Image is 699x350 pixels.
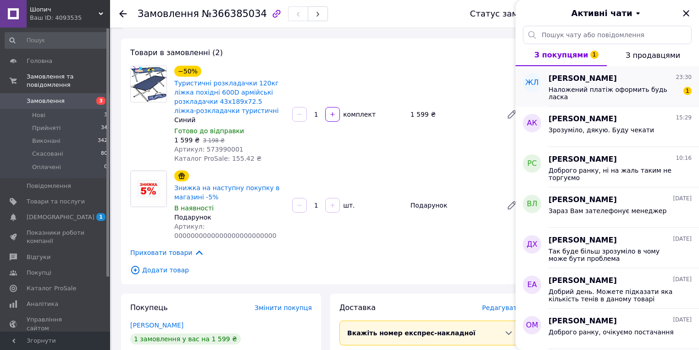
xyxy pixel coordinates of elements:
[32,163,61,171] span: Оплачені
[30,6,99,14] span: Шопич
[571,7,632,19] span: Активні чати
[470,9,555,18] div: Статус замовлення
[527,199,537,209] span: ВЛ
[527,118,537,129] span: АК
[5,32,108,49] input: Пошук
[527,239,537,250] span: ДХ
[549,328,674,336] span: Доброго ранку, очікуємо постачання
[523,26,692,44] input: Пошук чату або повідомлення
[541,7,673,19] button: Активні чати
[27,182,71,190] span: Повідомлення
[98,137,107,145] span: 342
[130,333,241,344] div: 1 замовлення у вас на 1 599 ₴
[549,248,679,262] span: Так буде більш зрозуміло в чому може бути проблема
[96,213,105,221] span: 1
[203,137,224,144] span: 3 198 ₴
[516,44,607,66] button: З покупцями1
[407,108,499,121] div: 1 599 ₴
[527,280,537,290] span: ЕА
[527,158,537,169] span: РС
[131,66,166,102] img: Туристичні розкладачки 120кг ліжка похідні 600D армійські розкладачки 43х189х72.5 ліжка-розкладач...
[119,9,127,18] div: Повернутися назад
[174,127,244,135] span: Готово до відправки
[202,8,267,19] span: №366385034
[676,154,692,162] span: 10:16
[549,73,617,84] span: [PERSON_NAME]
[30,14,110,22] div: Ваш ID: 4093535
[516,309,699,349] button: ом[PERSON_NAME][DATE]Доброго ранку, очікуємо постачання
[516,268,699,309] button: ЕА[PERSON_NAME][DATE]Добрий день. Можете підказати яка кількість тенів в даному товарі
[503,196,521,215] a: Редагувати
[516,107,699,147] button: АК[PERSON_NAME]15:29Зрозуміло, дякую. Буду чекати
[27,284,76,293] span: Каталог ProSale
[549,288,679,303] span: Добрий день. Можете підказати яка кількість тенів в даному товарі
[130,322,183,329] a: [PERSON_NAME]
[549,235,617,246] span: [PERSON_NAME]
[525,78,538,88] span: ЖЛ
[255,304,312,311] span: Змінити покупця
[407,199,499,212] div: Подарунок
[683,87,692,95] span: 1
[526,320,538,331] span: ом
[676,73,692,81] span: 23:30
[549,154,617,165] span: [PERSON_NAME]
[96,97,105,105] span: 3
[27,198,85,206] span: Товари та послуги
[27,316,85,332] span: Управління сайтом
[673,235,692,243] span: [DATE]
[516,147,699,187] button: РС[PERSON_NAME]10:16Доброго ранку, ні на жаль таким не торгуємо
[174,115,285,124] div: Синий
[130,303,168,312] span: Покупець
[516,187,699,228] button: ВЛ[PERSON_NAME][DATE]Зараз Вам зателефонує менеджер
[174,79,279,114] a: Туристичні розкладачки 120кг ліжка похідні 600D армійські розкладачки 43х189х72.5 ліжка-розкладач...
[104,111,107,119] span: 3
[676,114,692,122] span: 15:29
[503,105,521,124] a: Редагувати
[32,124,61,132] span: Прийняті
[341,201,355,210] div: шт.
[516,66,699,107] button: ЖЛ[PERSON_NAME]23:30Наложений платіж оформить будь ласка1
[590,51,599,59] span: 1
[131,171,166,207] img: Знижка на наступну покупку в магазині -5%
[101,124,107,132] span: 34
[339,303,376,312] span: Доставка
[341,110,377,119] div: комплект
[27,57,52,65] span: Головна
[549,114,617,124] span: [PERSON_NAME]
[27,269,51,277] span: Покупці
[516,228,699,268] button: ДХ[PERSON_NAME][DATE]Так буде більш зрозуміло в чому може бути проблема
[607,44,699,66] button: З продавцями
[174,146,244,153] span: Артикул: 573990001
[174,213,285,222] div: Подарунок
[482,304,521,311] span: Редагувати
[174,136,200,144] span: 1 599 ₴
[534,51,588,59] span: З покупцями
[27,73,110,89] span: Замовлення та повідомлення
[32,137,61,145] span: Виконані
[673,195,692,203] span: [DATE]
[32,150,63,158] span: Скасовані
[549,316,617,327] span: [PERSON_NAME]
[138,8,199,19] span: Замовлення
[549,276,617,286] span: [PERSON_NAME]
[549,167,679,181] span: Доброго ранку, ні на жаль таким не торгуємо
[174,155,261,162] span: Каталог ProSale: 155.42 ₴
[681,8,692,19] button: Закрити
[673,316,692,324] span: [DATE]
[130,248,204,258] span: Приховати товари
[626,51,680,60] span: З продавцями
[549,195,617,205] span: [PERSON_NAME]
[130,48,223,57] span: Товари в замовленні (2)
[27,229,85,245] span: Показники роботи компанії
[27,253,50,261] span: Відгуки
[27,300,58,308] span: Аналітика
[174,184,279,201] a: Знижка на наступну покупку в магазині -5%
[27,213,94,221] span: [DEMOGRAPHIC_DATA]
[27,97,65,105] span: Замовлення
[174,223,277,239] span: Артикул: 0000000000000000000000000
[101,150,107,158] span: 80
[673,276,692,283] span: [DATE]
[104,163,107,171] span: 0
[174,66,201,77] div: −50%
[32,111,45,119] span: Нові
